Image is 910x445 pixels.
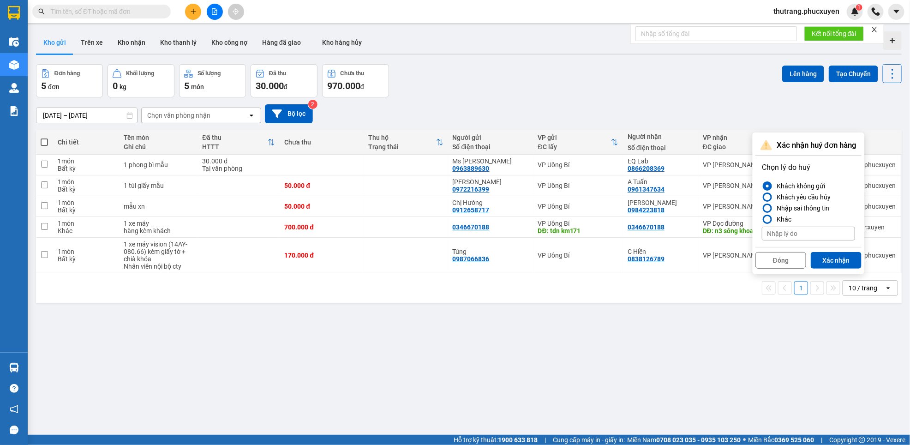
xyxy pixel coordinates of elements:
div: C Hiền [628,248,694,255]
span: copyright [859,437,865,443]
button: Đóng [755,252,806,269]
span: Cung cấp máy in - giấy in: [553,435,625,445]
div: Trạng thái [369,143,436,150]
input: Nhập số tổng đài [635,26,797,41]
div: 1 món [58,248,115,255]
div: VP Uông Bí [538,252,618,259]
sup: 1 [856,4,862,11]
img: icon-new-feature [851,7,859,16]
div: Số điện thoại [628,144,694,151]
div: 1 món [58,178,115,186]
div: Thu hộ [369,134,436,141]
div: 0912658717 [453,206,490,214]
div: VP Dọc đường [703,220,763,227]
span: thutrang.phucxuyen [766,6,847,17]
span: đ [360,83,364,90]
div: 0963889630 [453,165,490,172]
input: Nhập lý do [762,227,855,241]
div: Tại văn phòng [202,165,275,172]
div: Chưa thu [284,138,359,146]
strong: 0369 525 060 [774,436,814,444]
button: Hàng đã giao [255,31,308,54]
button: Kho thanh lý [153,31,204,54]
span: Miền Nam [627,435,741,445]
span: search [38,8,45,15]
div: 0838126789 [628,255,665,263]
span: đ [284,83,287,90]
img: warehouse-icon [9,37,19,47]
div: Số lượng [198,70,221,77]
div: Chị Hường [453,199,529,206]
button: file-add [207,4,223,20]
button: Chưa thu970.000đ [322,64,389,97]
div: Ghi chú [124,143,193,150]
div: ĐC giao [703,143,755,150]
div: 0346670188 [628,223,665,231]
button: plus [185,4,201,20]
img: warehouse-icon [9,83,19,93]
div: Phương Anh [453,178,529,186]
div: Người nhận [628,133,694,140]
svg: open [885,284,892,292]
div: Bất kỳ [58,206,115,214]
div: Tạo kho hàng mới [883,31,902,50]
div: 170.000 đ [284,252,359,259]
span: message [10,426,18,434]
div: Nhân viên nội bộ cty [124,263,193,270]
span: 5 [184,80,189,91]
div: VP Uông Bí [538,203,618,210]
div: 0961347634 [628,186,665,193]
div: 50.000 đ [284,203,359,210]
div: 1 món [58,157,115,165]
div: Tên món [124,134,193,141]
span: Kết nối tổng đài [812,29,856,39]
sup: 2 [308,100,317,109]
span: kg [120,83,126,90]
div: Tùng [453,248,529,255]
div: mẫu xn [124,203,193,210]
span: 30.000 [256,80,284,91]
span: plus [190,8,197,15]
div: Khách yêu cầu hủy [773,192,831,203]
div: A Tuấn [628,178,694,186]
th: Toggle SortBy [364,130,448,155]
div: Chi tiết [58,138,115,146]
input: Select a date range. [36,108,137,123]
button: Lên hàng [782,66,824,82]
span: | [545,435,546,445]
div: Đơn hàng [54,70,80,77]
div: 700.000 đ [284,223,359,231]
div: Xác nhận huỷ đơn hàng [755,135,862,156]
img: warehouse-icon [9,60,19,70]
p: Chọn lý do huỷ [762,162,855,173]
img: logo-vxr [8,6,20,20]
span: 0 [113,80,118,91]
span: notification [10,405,18,414]
div: VP gửi [538,134,611,141]
button: Kho nhận [110,31,153,54]
div: VP [PERSON_NAME] [703,182,763,189]
span: file-add [211,8,218,15]
th: Toggle SortBy [767,130,822,155]
div: VP Uông Bí [538,161,618,168]
div: 0984223818 [628,206,665,214]
div: 50.000 đ [284,182,359,189]
img: solution-icon [9,106,19,116]
th: Toggle SortBy [698,130,767,155]
th: Toggle SortBy [533,130,623,155]
div: VP nhận [703,134,755,141]
div: Chọn văn phòng nhận [147,111,210,120]
div: VP Uông Bí [538,182,618,189]
div: 30.000 đ [202,157,275,165]
button: Trên xe [73,31,110,54]
div: VP Uông Bí [538,220,618,227]
button: caret-down [888,4,904,20]
div: 1 món [58,199,115,206]
div: Số điện thoại [453,143,529,150]
strong: 0708 023 035 - 0935 103 250 [656,436,741,444]
button: 1 [794,281,808,295]
span: ⚪️ [743,438,746,442]
div: Chưa thu [341,70,365,77]
div: Khác [773,214,791,225]
div: 0346670188 [453,223,490,231]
